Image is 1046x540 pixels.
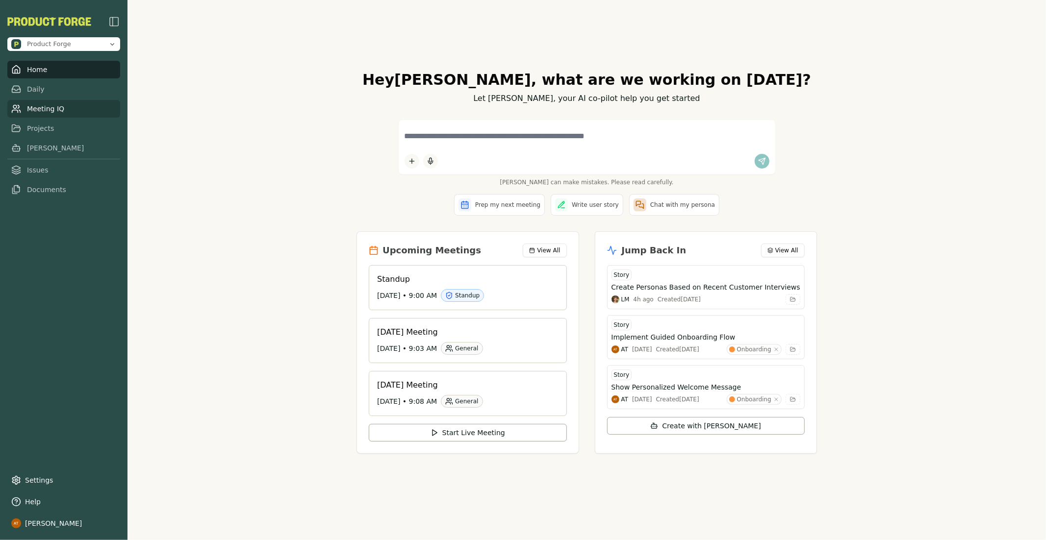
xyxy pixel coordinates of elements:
[523,244,566,257] button: View All
[621,295,630,303] span: LM
[7,17,91,26] img: Product Forge
[7,161,120,179] a: Issues
[7,139,120,157] a: [PERSON_NAME]
[755,154,769,169] button: Send message
[658,295,701,303] div: Created [DATE]
[475,201,540,209] span: Prep my next meeting
[7,493,120,511] button: Help
[612,345,619,353] img: Adam Tucker
[737,345,771,353] span: Onboarding
[441,289,484,302] div: Standup
[383,244,481,257] h2: Upcoming Meetings
[441,342,483,355] div: General
[7,471,120,489] a: Settings
[7,100,120,118] a: Meeting IQ
[612,332,736,342] h3: Implement Guided Onboarding Flow
[399,178,775,186] span: [PERSON_NAME] can make mistakes. Please read carefully.
[369,371,566,416] a: [DATE] Meeting[DATE] • 9:08 AMGeneral
[612,382,800,392] button: Show Personalized Welcome Message
[7,515,120,532] button: [PERSON_NAME]
[727,394,782,405] button: Onboarding
[612,319,632,330] div: Story
[7,17,91,26] button: PF-Logo
[551,194,623,216] button: Write user story
[369,318,566,363] a: [DATE] Meeting[DATE] • 9:03 AMGeneral
[7,181,120,198] a: Documents
[7,80,120,98] a: Daily
[607,417,805,435] button: Create with [PERSON_NAME]
[377,289,550,302] div: [DATE] • 9:00 AM
[632,345,652,353] div: [DATE]
[612,369,632,380] div: Story
[632,395,652,403] div: [DATE]
[11,39,21,49] img: Product Forge
[7,61,120,78] a: Home
[369,424,566,442] button: Start Live Meeting
[7,37,120,51] button: Open organization switcher
[622,244,687,257] h2: Jump Back In
[621,395,629,403] span: AT
[108,16,120,27] img: sidebar
[612,295,619,303] img: Luke Moderwell
[377,326,550,338] h3: [DATE] Meeting
[656,345,699,353] div: Created [DATE]
[662,421,761,431] span: Create with [PERSON_NAME]
[377,273,550,285] h3: Standup
[442,428,505,438] span: Start Live Meeting
[727,344,782,355] button: Onboarding
[441,395,483,408] div: General
[357,71,817,89] h1: Hey [PERSON_NAME] , what are we working on [DATE]?
[612,395,619,403] img: Adam Tucker
[737,395,771,403] span: Onboarding
[621,345,629,353] span: AT
[27,40,71,49] span: Product Forge
[650,201,715,209] span: Chat with my persona
[357,93,817,104] p: Let [PERSON_NAME], your AI co-pilot help you get started
[454,194,545,216] button: Prep my next meeting
[656,395,699,403] div: Created [DATE]
[7,120,120,137] a: Projects
[377,379,550,391] h3: [DATE] Meeting
[369,265,566,310] a: Standup[DATE] • 9:00 AMStandup
[612,382,741,392] h3: Show Personalized Welcome Message
[405,154,419,169] button: Add content to chat
[629,194,719,216] button: Chat with my persona
[377,395,550,408] div: [DATE] • 9:08 AM
[775,246,798,254] span: View All
[423,154,438,169] button: Start dictation
[612,332,800,342] button: Implement Guided Onboarding Flow
[572,201,619,209] span: Write user story
[612,282,800,292] button: Create Personas Based on Recent Customer Interviews
[612,270,632,280] div: Story
[11,518,21,528] img: profile
[634,295,654,303] div: 4h ago
[377,342,550,355] div: [DATE] • 9:03 AM
[537,246,560,254] span: View All
[761,244,805,257] button: View All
